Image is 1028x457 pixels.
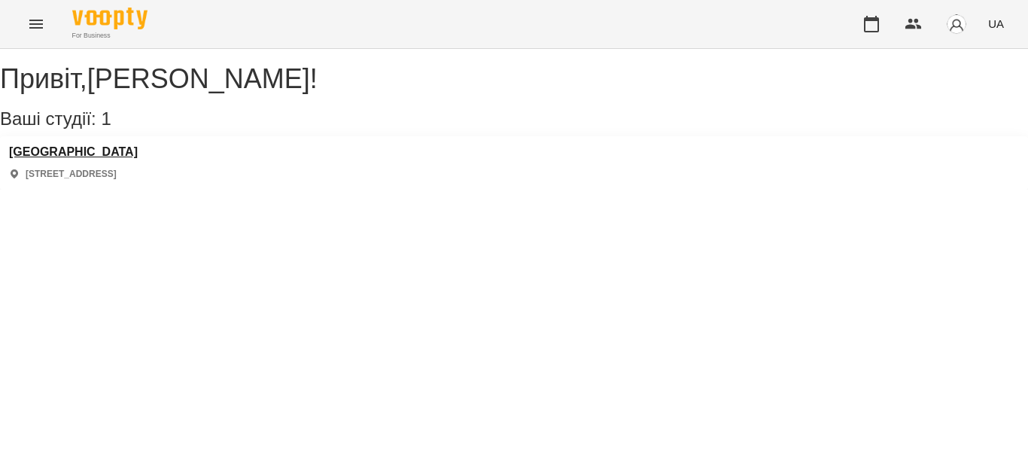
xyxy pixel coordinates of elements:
img: Voopty Logo [72,8,148,29]
img: avatar_s.png [946,14,967,35]
span: 1 [101,108,111,129]
span: UA [988,16,1004,32]
span: For Business [72,31,148,41]
a: [GEOGRAPHIC_DATA] [9,145,138,159]
button: Menu [18,6,54,42]
p: [STREET_ADDRESS] [26,168,117,181]
button: UA [982,10,1010,38]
